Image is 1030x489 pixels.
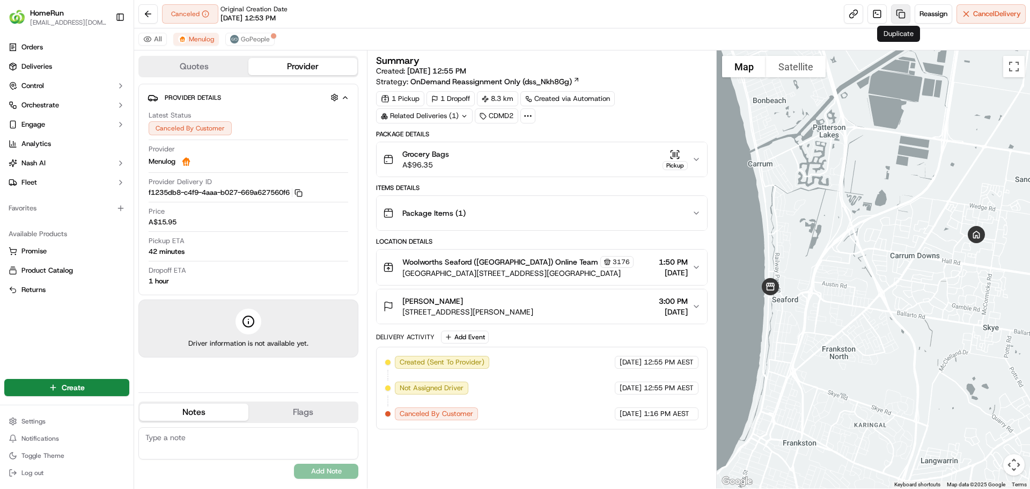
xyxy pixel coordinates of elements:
span: [DATE] 12:55 PM [407,66,466,76]
div: Duplicate [877,26,920,42]
button: Toggle Theme [4,448,129,463]
button: Promise [4,243,129,260]
button: Engage [4,116,129,133]
span: Orchestrate [21,100,59,110]
button: Control [4,77,129,94]
span: 12:55 PM AEST [644,383,694,393]
span: Settings [21,417,46,426]
span: Not Assigned Driver [400,383,464,393]
span: 12:55 PM AEST [644,357,694,367]
span: [DATE] [620,409,642,419]
button: Package Items (1) [377,196,707,230]
button: [EMAIL_ADDRESS][DOMAIN_NAME] [30,18,107,27]
span: Provider Delivery ID [149,177,212,187]
button: Notes [139,404,248,421]
button: Add Event [441,331,489,344]
span: Product Catalog [21,266,73,275]
span: Price [149,207,165,216]
button: Pickup [663,149,688,170]
span: 3:00 PM [659,296,688,306]
img: 1736555255976-a54dd68f-1ca7-489b-9aae-adbdc363a1c4 [11,103,30,122]
span: Nash AI [21,158,46,168]
div: CDMD2 [475,108,518,123]
span: A$15.95 [149,217,176,227]
span: Toggle Theme [21,451,64,460]
button: Settings [4,414,129,429]
button: Woolworths Seaford ([GEOGRAPHIC_DATA]) Online Team3176[GEOGRAPHIC_DATA][STREET_ADDRESS][GEOGRAPHI... [377,250,707,285]
a: Promise [9,246,125,256]
button: [PERSON_NAME][STREET_ADDRESS][PERSON_NAME]3:00 PM[DATE] [377,289,707,324]
span: Menulog [189,35,214,43]
span: A$96.35 [402,159,449,170]
span: [PERSON_NAME] [402,296,463,306]
span: Reassign [919,9,947,19]
span: Fleet [21,178,37,187]
span: 3176 [613,258,630,266]
button: Start new chat [182,106,195,119]
span: Pickup ETA [149,236,185,246]
span: Deliveries [21,62,52,71]
span: [DATE] [659,267,688,278]
span: Control [21,81,44,91]
span: 1:16 PM AEST [644,409,689,419]
h3: Summary [376,56,420,65]
button: Quotes [139,58,248,75]
img: Nash [11,11,32,32]
a: 💻API Documentation [86,151,176,171]
span: [DATE] [620,383,642,393]
button: Fleet [4,174,129,191]
span: Provider [149,144,175,154]
span: Analytics [21,139,51,149]
span: Engage [21,120,45,129]
div: 1 Pickup [376,91,424,106]
span: [GEOGRAPHIC_DATA][STREET_ADDRESS][GEOGRAPHIC_DATA] [402,268,634,279]
div: Favorites [4,200,129,217]
span: Canceled By Customer [400,409,473,419]
img: Google [719,475,755,488]
button: Map camera controls [1003,454,1025,476]
span: [DATE] [620,357,642,367]
span: Map data ©2025 Google [947,481,1005,487]
button: Returns [4,281,129,298]
span: Promise [21,246,47,256]
button: Keyboard shortcuts [894,481,940,488]
span: Dropoff ETA [149,266,186,275]
a: 📗Knowledge Base [6,151,86,171]
button: Product Catalog [4,262,129,279]
a: Analytics [4,135,129,152]
button: Log out [4,465,129,480]
a: Orders [4,39,129,56]
input: Got a question? Start typing here... [28,69,193,81]
button: GoPeople [225,33,275,46]
a: Open this area in Google Maps (opens a new window) [719,475,755,488]
a: Terms (opens in new tab) [1012,481,1027,487]
span: Create [62,382,85,393]
button: Reassign [915,4,952,24]
div: Start new chat [36,103,176,113]
span: OnDemand Reassignment Only (dss_Nkh8Gg) [410,76,572,87]
div: 1 Dropoff [426,91,475,106]
button: Create [4,379,129,396]
span: Returns [21,285,46,295]
span: Log out [21,469,43,477]
div: Available Products [4,225,129,243]
button: Canceled [162,4,218,24]
span: Woolworths Seaford ([GEOGRAPHIC_DATA]) Online Team [402,257,598,267]
button: HomeRun [30,8,64,18]
img: HomeRun [9,9,26,26]
button: Show satellite imagery [766,56,826,77]
div: 8.3 km [477,91,518,106]
img: gopeople_logo.png [230,35,239,43]
span: Created: [376,65,466,76]
button: Provider Details [148,89,349,106]
a: Returns [9,285,125,295]
span: [DATE] 12:53 PM [220,13,276,23]
button: All [138,33,167,46]
span: 1:50 PM [659,257,688,267]
button: Menulog [173,33,219,46]
span: Knowledge Base [21,156,82,166]
a: Deliveries [4,58,129,75]
p: Welcome 👋 [11,43,195,60]
div: 1 hour [149,276,169,286]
